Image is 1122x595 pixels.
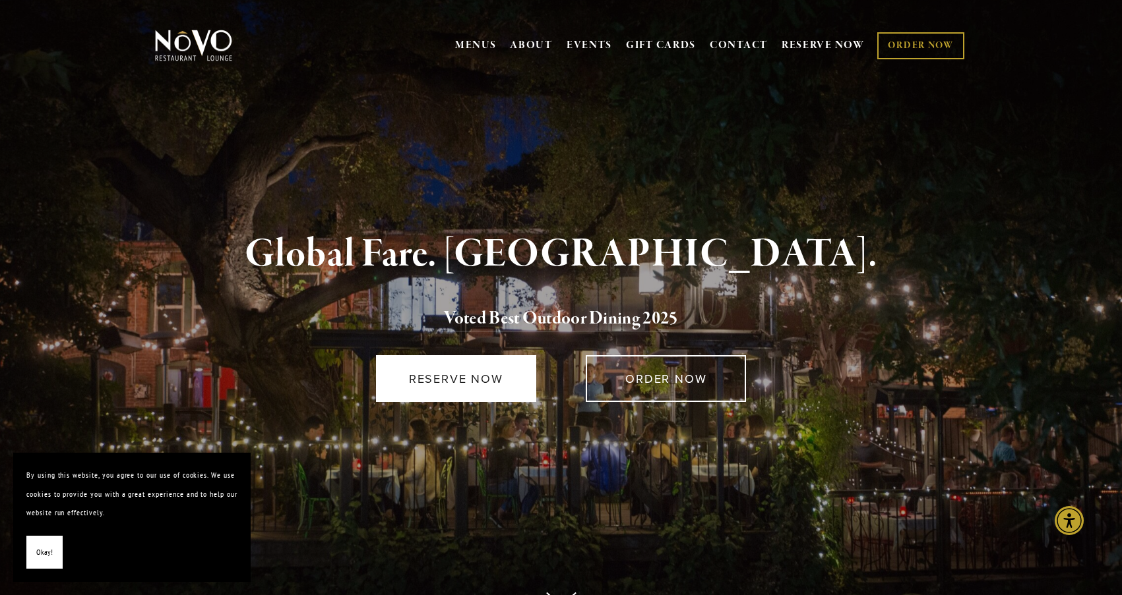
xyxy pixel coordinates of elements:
[245,229,877,279] strong: Global Fare. [GEOGRAPHIC_DATA].
[376,355,536,402] a: RESERVE NOW
[36,543,53,562] span: Okay!
[586,355,746,402] a: ORDER NOW
[444,307,669,332] a: Voted Best Outdoor Dining 202
[152,29,235,62] img: Novo Restaurant &amp; Lounge
[455,39,497,52] a: MENUS
[26,466,237,523] p: By using this website, you agree to our use of cookies. We use cookies to provide you with a grea...
[26,536,63,569] button: Okay!
[510,39,553,52] a: ABOUT
[13,453,251,582] section: Cookie banner
[567,39,612,52] a: EVENTS
[710,33,768,58] a: CONTACT
[177,305,946,333] h2: 5
[782,33,865,58] a: RESERVE NOW
[1055,506,1084,535] div: Accessibility Menu
[626,33,696,58] a: GIFT CARDS
[877,32,964,59] a: ORDER NOW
